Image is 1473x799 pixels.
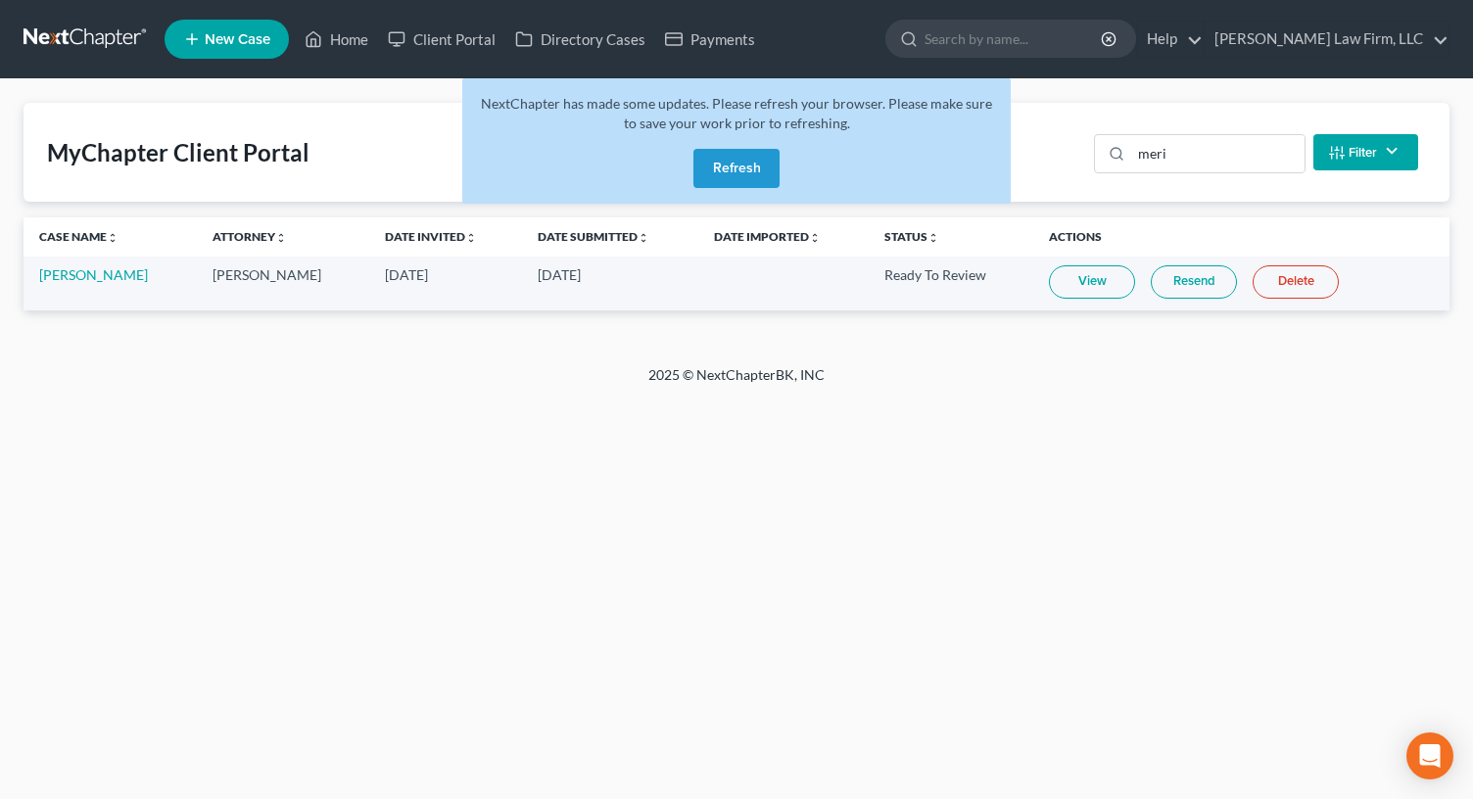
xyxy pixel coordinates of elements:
[197,257,370,310] td: [PERSON_NAME]
[178,365,1295,400] div: 2025 © NextChapterBK, INC
[1313,134,1418,170] button: Filter
[1151,265,1237,299] a: Resend
[39,229,119,244] a: Case Nameunfold_more
[39,266,148,283] a: [PERSON_NAME]
[1253,265,1339,299] a: Delete
[538,229,649,244] a: Date Submittedunfold_more
[1131,135,1305,172] input: Search...
[884,229,939,244] a: Statusunfold_more
[505,22,655,57] a: Directory Cases
[378,22,505,57] a: Client Portal
[47,137,309,168] div: MyChapter Client Portal
[213,229,287,244] a: Attorneyunfold_more
[714,229,821,244] a: Date Importedunfold_more
[385,266,428,283] span: [DATE]
[538,266,581,283] span: [DATE]
[1406,732,1453,779] div: Open Intercom Messenger
[638,232,649,244] i: unfold_more
[465,232,477,244] i: unfold_more
[1033,217,1449,257] th: Actions
[107,232,119,244] i: unfold_more
[655,22,765,57] a: Payments
[869,257,1033,310] td: Ready To Review
[925,21,1104,57] input: Search by name...
[205,32,270,47] span: New Case
[1205,22,1449,57] a: [PERSON_NAME] Law Firm, LLC
[693,149,780,188] button: Refresh
[481,95,992,131] span: NextChapter has made some updates. Please refresh your browser. Please make sure to save your wor...
[385,229,477,244] a: Date Invitedunfold_more
[1049,265,1135,299] a: View
[1137,22,1203,57] a: Help
[275,232,287,244] i: unfold_more
[295,22,378,57] a: Home
[809,232,821,244] i: unfold_more
[927,232,939,244] i: unfold_more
